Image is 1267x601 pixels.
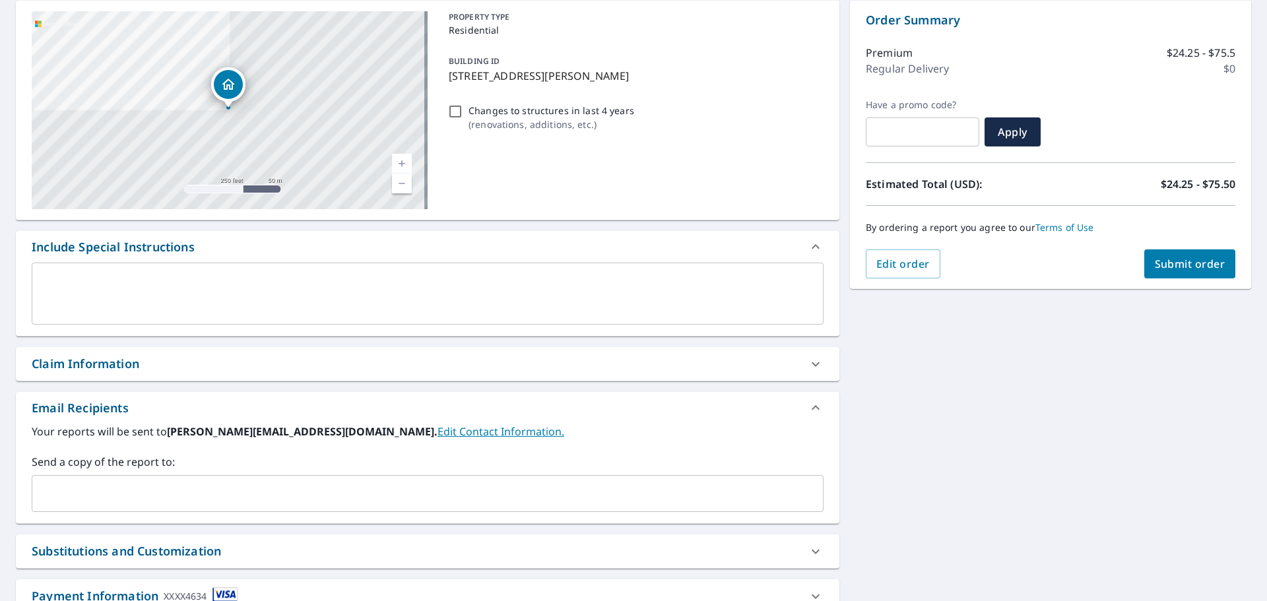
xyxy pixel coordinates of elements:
p: Estimated Total (USD): [866,176,1051,192]
p: By ordering a report you agree to our [866,222,1235,234]
div: Substitutions and Customization [32,542,221,560]
span: Apply [995,125,1030,139]
b: [PERSON_NAME][EMAIL_ADDRESS][DOMAIN_NAME]. [167,424,438,439]
div: Include Special Instructions [32,238,195,256]
p: Order Summary [866,11,1235,29]
p: Residential [449,23,818,37]
a: Current Level 17, Zoom Out [392,174,412,193]
span: Submit order [1155,257,1225,271]
div: Email Recipients [16,392,839,424]
button: Edit order [866,249,940,278]
div: Dropped pin, building 1, Residential property, 3132 Johnson Creek Rd Middleport, NY 14105 [211,67,245,108]
p: BUILDING ID [449,55,500,67]
a: Current Level 17, Zoom In [392,154,412,174]
p: Changes to structures in last 4 years [469,104,634,117]
p: PROPERTY TYPE [449,11,818,23]
button: Apply [985,117,1041,146]
a: EditContactInfo [438,424,564,439]
div: Substitutions and Customization [16,534,839,568]
a: Terms of Use [1035,221,1094,234]
p: $0 [1223,61,1235,77]
label: Have a promo code? [866,99,979,111]
span: Edit order [876,257,930,271]
p: ( renovations, additions, etc. ) [469,117,634,131]
p: $24.25 - $75.50 [1161,176,1235,192]
div: Claim Information [32,355,139,373]
p: Premium [866,45,913,61]
div: Claim Information [16,347,839,381]
div: Include Special Instructions [16,231,839,263]
p: Regular Delivery [866,61,949,77]
label: Send a copy of the report to: [32,454,824,470]
p: $24.25 - $75.5 [1167,45,1235,61]
button: Submit order [1144,249,1236,278]
div: Email Recipients [32,399,129,417]
p: [STREET_ADDRESS][PERSON_NAME] [449,68,818,84]
label: Your reports will be sent to [32,424,824,439]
